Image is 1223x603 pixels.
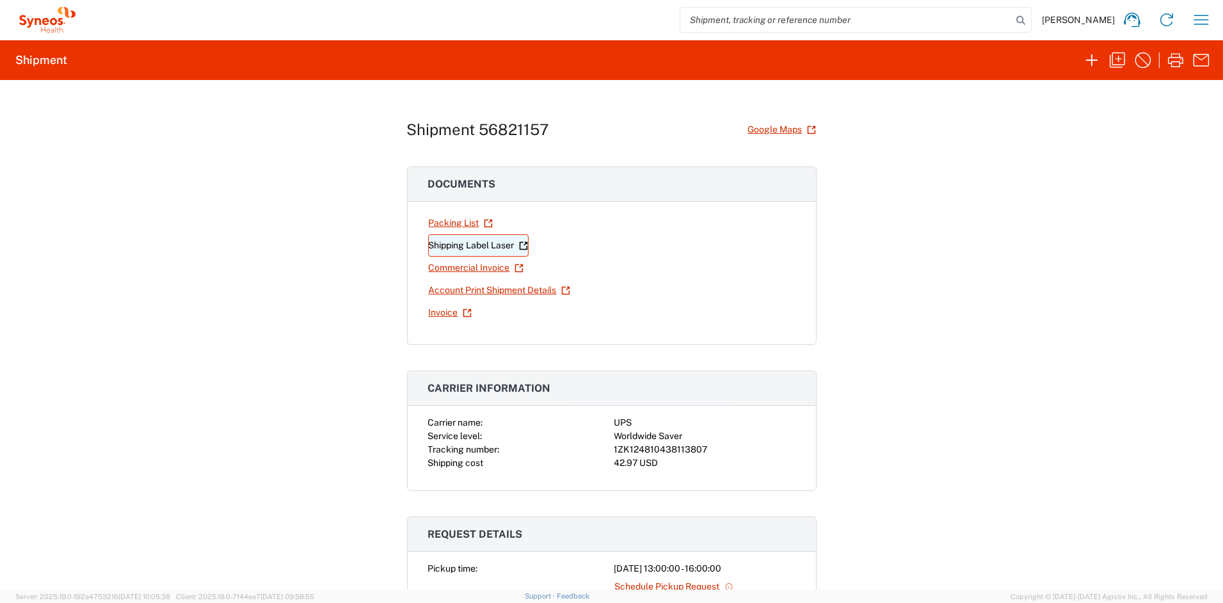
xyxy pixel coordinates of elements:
a: Support [525,592,557,600]
a: Shipping Label Laser [428,234,529,257]
span: Pickup time: [428,563,478,574]
span: Copyright © [DATE]-[DATE] Agistix Inc., All Rights Reserved [1011,591,1208,602]
a: Google Maps [747,118,817,141]
a: Account Print Shipment Details [428,279,571,301]
div: 1ZK124810438113807 [614,443,795,456]
span: Request details [428,528,523,540]
a: Schedule Pickup Request [614,575,734,598]
span: [PERSON_NAME] [1042,14,1115,26]
h2: Shipment [15,52,67,68]
a: Packing List [428,212,493,234]
span: Carrier name: [428,417,483,428]
span: [DATE] 10:05:38 [118,593,170,600]
a: Invoice [428,301,472,324]
div: Worldwide Saver [614,430,795,443]
span: Carrier information [428,382,551,394]
span: Client: 2025.19.0-7f44ea7 [176,593,314,600]
span: Tracking number: [428,444,500,454]
span: Documents [428,178,496,190]
span: [DATE] 09:58:55 [260,593,314,600]
div: 42.97 USD [614,456,795,470]
a: Feedback [557,592,589,600]
a: Commercial Invoice [428,257,524,279]
div: [DATE] 13:00:00 - 16:00:00 [614,562,795,575]
span: Shipping cost [428,458,484,468]
span: Service level: [428,431,483,441]
div: UPS [614,416,795,430]
h1: Shipment 56821157 [407,120,549,139]
input: Shipment, tracking or reference number [680,8,1012,32]
span: Server: 2025.19.0-192a4753216 [15,593,170,600]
